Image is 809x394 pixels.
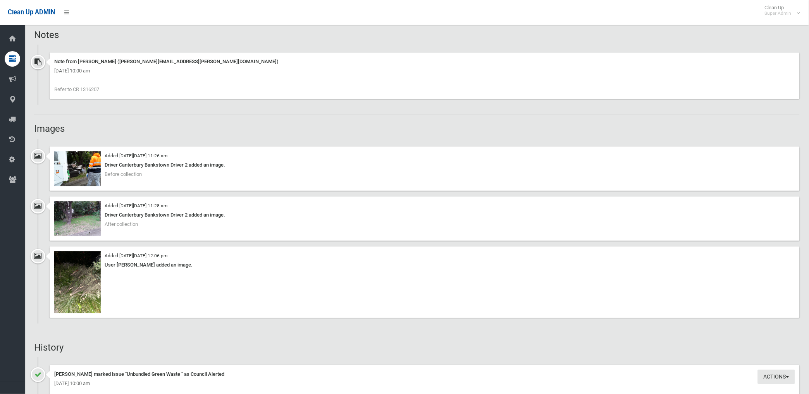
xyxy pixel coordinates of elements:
[761,5,799,16] span: Clean Up
[54,86,99,92] span: Refer to CR 1316207
[54,370,795,379] div: [PERSON_NAME] marked issue "Unbundled Green Waste " as Council Alerted
[54,66,795,76] div: [DATE] 10:00 am
[54,160,795,170] div: Driver Canterbury Bankstown Driver 2 added an image.
[34,342,800,353] h2: History
[105,153,167,158] small: Added [DATE][DATE] 11:26 am
[54,151,101,186] img: 2025-08-2711.25.348905799566642164837.jpg
[34,124,800,134] h2: Images
[54,379,795,388] div: [DATE] 10:00 am
[758,370,795,384] button: Actions
[105,221,138,227] span: After collection
[54,57,795,66] div: Note from [PERSON_NAME] ([PERSON_NAME][EMAIL_ADDRESS][PERSON_NAME][DOMAIN_NAME])
[8,9,55,16] span: Clean Up ADMIN
[54,260,795,270] div: User [PERSON_NAME] added an image.
[105,253,167,258] small: Added [DATE][DATE] 12:06 pm
[765,10,792,16] small: Super Admin
[105,171,142,177] span: Before collection
[34,30,800,40] h2: Notes
[105,203,167,208] small: Added [DATE][DATE] 11:28 am
[54,210,795,220] div: Driver Canterbury Bankstown Driver 2 added an image.
[54,201,101,236] img: 2025-08-2711.28.216315523954926278717.jpg
[54,251,101,313] img: Image%20(54).jpg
